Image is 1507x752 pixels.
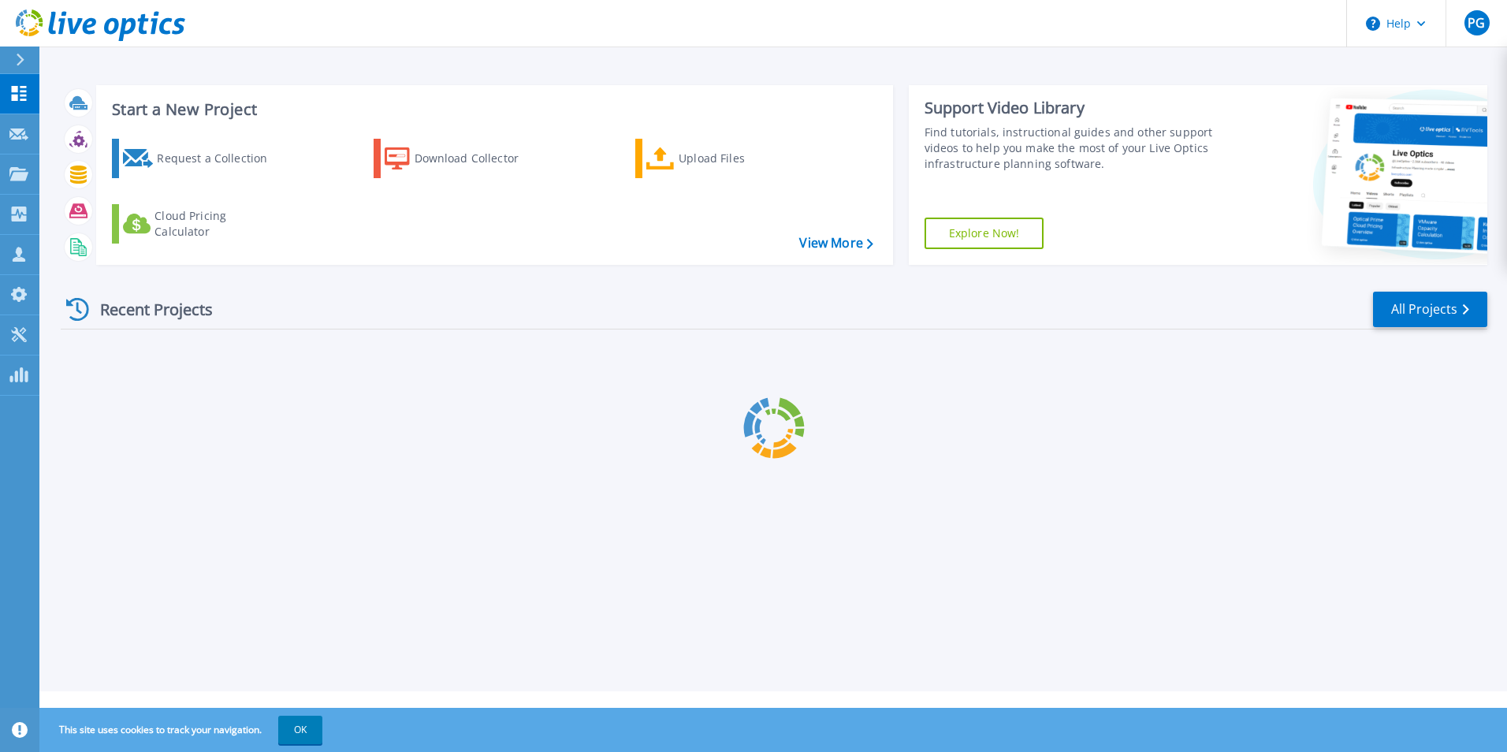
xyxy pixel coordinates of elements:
a: All Projects [1373,292,1487,327]
div: Download Collector [415,143,541,174]
div: Cloud Pricing Calculator [154,208,281,240]
button: OK [278,716,322,744]
h3: Start a New Project [112,101,873,118]
a: Upload Files [635,139,811,178]
div: Recent Projects [61,290,234,329]
a: View More [799,236,873,251]
a: Download Collector [374,139,549,178]
a: Explore Now! [925,218,1044,249]
div: Request a Collection [157,143,283,174]
span: This site uses cookies to track your navigation. [43,716,322,744]
div: Support Video Library [925,98,1219,118]
a: Cloud Pricing Calculator [112,204,288,244]
div: Find tutorials, instructional guides and other support videos to help you make the most of your L... [925,125,1219,172]
div: Upload Files [679,143,805,174]
a: Request a Collection [112,139,288,178]
span: PG [1468,17,1485,29]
